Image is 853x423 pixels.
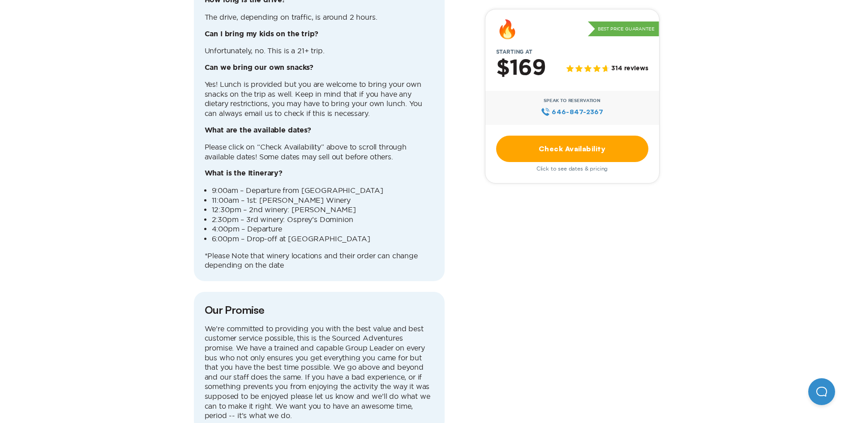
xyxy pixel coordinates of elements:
p: Unfortunately, no. This is a 21+ trip. [205,46,434,56]
h2: $169 [496,57,546,80]
a: Check Availability [496,136,648,162]
span: 314 reviews [611,65,648,73]
a: 646‍-847‍-2367 [541,107,603,117]
p: Best Price Guarantee [588,21,659,37]
iframe: Help Scout Beacon - Open [808,378,835,405]
li: 12:30pm – 2nd winery: [PERSON_NAME] [212,205,434,215]
span: Starting at [485,49,543,55]
span: 646‍-847‍-2367 [552,107,603,117]
li: 4:00pm – Departure [212,224,434,234]
li: 2:30pm – 3rd winery: Osprey’s Dominion [212,215,434,225]
p: What is the Itinerary? [205,169,434,179]
p: What are the available dates? [205,126,434,136]
p: *Please Note that winery locations and their order can change depending on the date [205,251,434,270]
li: 9:00am – Departure from [GEOGRAPHIC_DATA] [212,186,434,196]
span: Speak to Reservation [544,98,600,103]
li: 11:00am – 1st: [PERSON_NAME] Winery [212,196,434,205]
h3: Our Promise [205,303,434,317]
p: Yes! Lunch is provided but you are welcome to bring your own snacks on the trip as well. Keep in ... [205,80,434,118]
p: Please click on “Check Availability” above to scroll through available dates! Some dates may sell... [205,142,434,162]
p: Can I bring my kids on the trip? [205,30,434,39]
p: We’re committed to providing you with the best value and best customer service possible, this is ... [205,324,434,421]
p: The drive, depending on traffic, is around 2 hours. [205,13,434,22]
div: 🔥 [496,20,519,38]
p: Can we bring our own snacks? [205,63,434,73]
span: Click to see dates & pricing [536,166,608,172]
li: 6:00pm – Drop-off at [GEOGRAPHIC_DATA] [212,234,434,244]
